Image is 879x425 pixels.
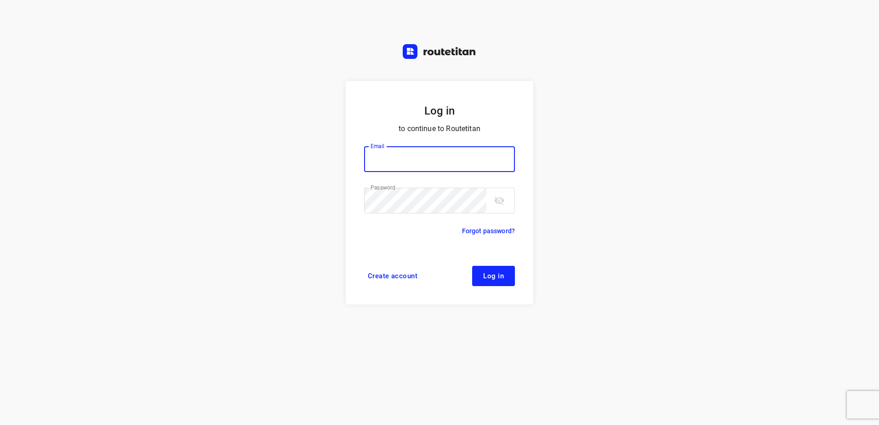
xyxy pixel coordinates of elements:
[364,103,515,119] h5: Log in
[483,272,504,280] span: Log in
[368,272,417,280] span: Create account
[462,225,515,236] a: Forgot password?
[403,44,476,59] img: Routetitan
[403,44,476,61] a: Routetitan
[364,122,515,135] p: to continue to Routetitan
[364,266,421,286] a: Create account
[472,266,515,286] button: Log in
[490,191,508,210] button: toggle password visibility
